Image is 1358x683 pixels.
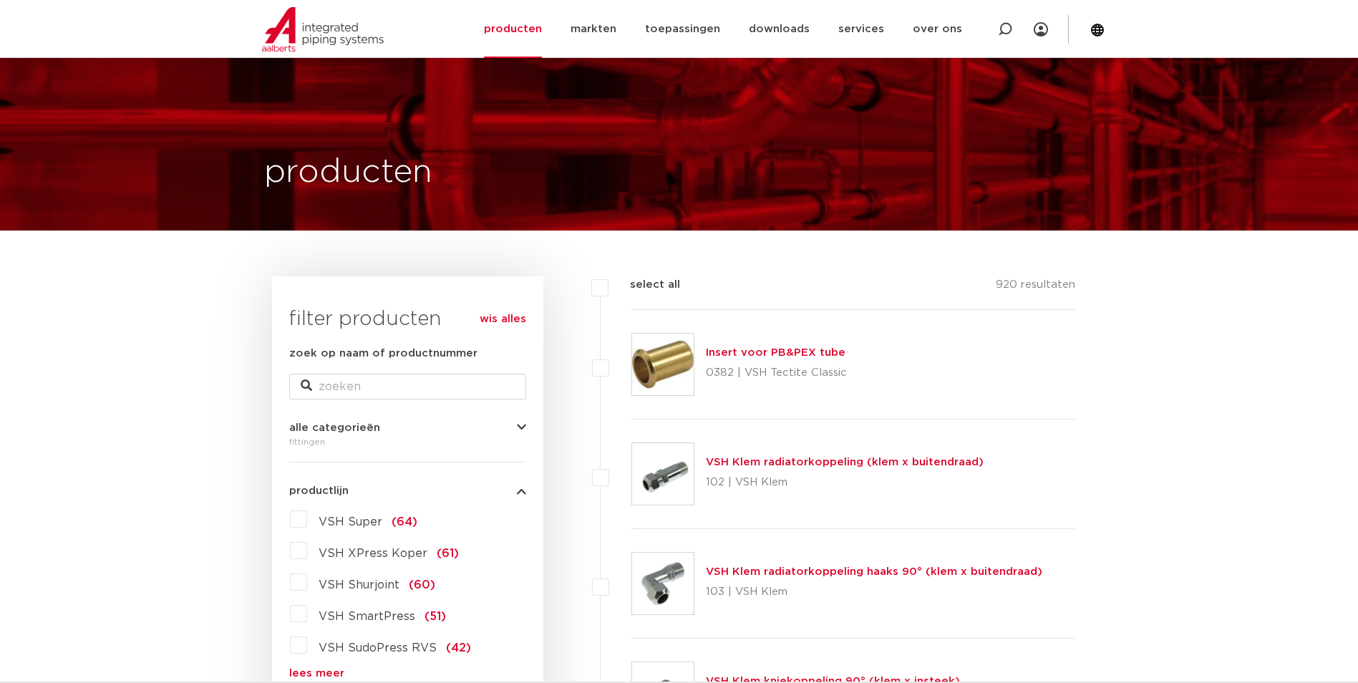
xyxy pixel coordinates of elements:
[437,548,459,559] span: (61)
[289,668,526,679] a: lees meer
[608,276,680,294] label: select all
[289,422,526,433] button: alle categorieën
[319,548,427,559] span: VSH XPress Koper
[264,150,432,195] h1: producten
[289,305,526,334] h3: filter producten
[706,471,984,494] p: 102 | VSH Klem
[996,276,1075,299] p: 920 resultaten
[706,457,984,468] a: VSH Klem radiatorkoppeling (klem x buitendraad)
[392,516,417,528] span: (64)
[632,443,694,505] img: Thumbnail for VSH Klem radiatorkoppeling (klem x buitendraad)
[319,642,437,654] span: VSH SudoPress RVS
[425,611,446,622] span: (51)
[632,334,694,395] img: Thumbnail for Insert voor PB&PEX tube
[289,433,526,450] div: fittingen
[319,579,399,591] span: VSH Shurjoint
[706,581,1042,604] p: 103 | VSH Klem
[319,611,415,622] span: VSH SmartPress
[289,422,380,433] span: alle categorieën
[319,516,382,528] span: VSH Super
[289,345,477,362] label: zoek op naam of productnummer
[289,485,349,496] span: productlijn
[706,347,845,358] a: Insert voor PB&PEX tube
[446,642,471,654] span: (42)
[632,553,694,614] img: Thumbnail for VSH Klem radiatorkoppeling haaks 90° (klem x buitendraad)
[409,579,435,591] span: (60)
[289,485,526,496] button: productlijn
[289,374,526,399] input: zoeken
[480,311,526,328] a: wis alles
[706,566,1042,577] a: VSH Klem radiatorkoppeling haaks 90° (klem x buitendraad)
[706,362,847,384] p: 0382 | VSH Tectite Classic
